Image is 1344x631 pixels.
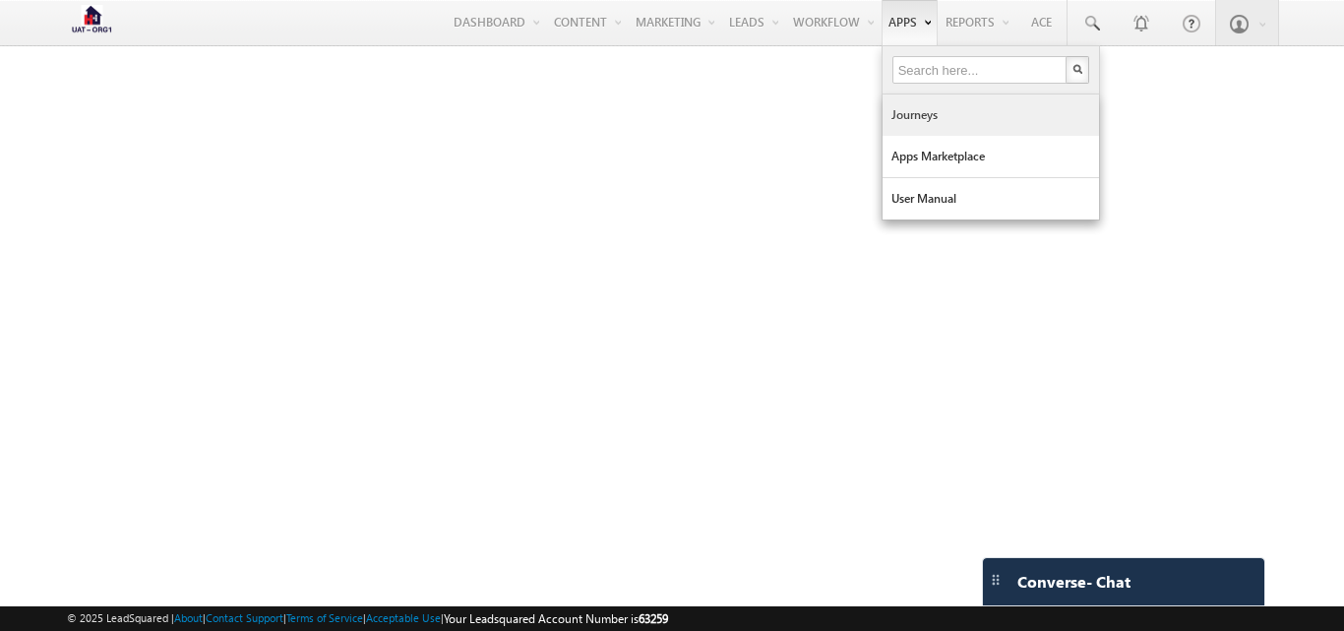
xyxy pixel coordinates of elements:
[639,611,668,626] span: 63259
[883,136,1099,177] a: Apps Marketplace
[1072,64,1082,74] img: Search
[883,95,1099,136] a: Journeys
[883,178,1099,220] a: User Manual
[444,611,668,626] span: Your Leadsquared Account Number is
[67,5,116,39] img: Custom Logo
[174,611,203,624] a: About
[67,609,668,628] span: © 2025 LeadSquared | | | | |
[892,56,1069,84] input: Search here...
[988,572,1004,588] img: carter-drag
[366,611,441,624] a: Acceptable Use
[1017,573,1130,591] span: Converse - Chat
[206,611,283,624] a: Contact Support
[286,611,363,624] a: Terms of Service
